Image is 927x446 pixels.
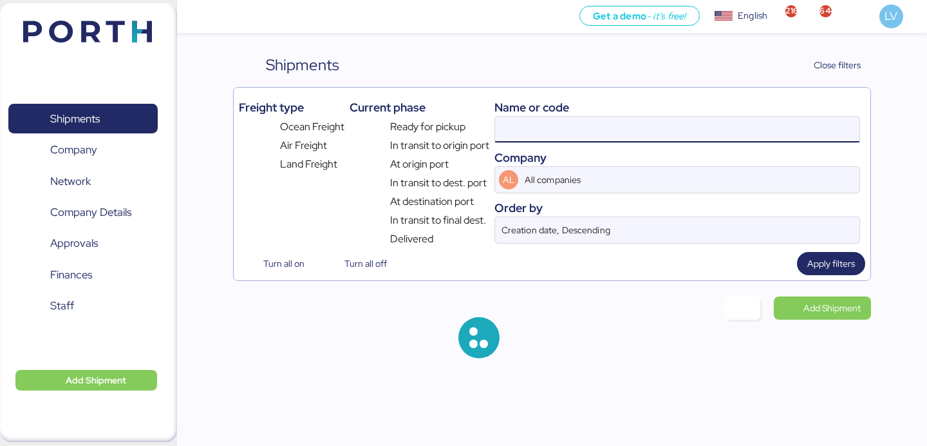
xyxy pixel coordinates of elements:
[8,291,158,321] a: Staff
[390,175,487,191] span: In transit to dest. port
[8,198,158,228] a: Company Details
[266,53,339,77] div: Shipments
[8,104,158,133] a: Shipments
[185,6,207,28] button: Menu
[494,149,860,166] div: Company
[15,370,157,391] button: Add Shipment
[885,8,897,24] span: LV
[50,172,91,191] span: Network
[350,99,489,116] div: Current phase
[390,119,465,135] span: Ready for pickup
[280,157,337,172] span: Land Freight
[494,99,860,116] div: Name or code
[8,166,158,196] a: Network
[797,252,865,275] button: Apply filters
[8,229,158,258] a: Approvals
[390,231,433,247] span: Delivered
[807,256,855,271] span: Apply filters
[787,53,871,77] button: Close filters
[390,157,449,172] span: At origin port
[494,199,860,217] div: Order by
[774,296,871,320] a: Add Shipment
[390,213,486,228] span: In transit to final dest.
[8,135,158,165] a: Company
[50,141,97,159] span: Company
[503,173,515,187] span: AL
[66,373,126,388] span: Add Shipment
[390,138,489,153] span: In transit to origin port
[50,110,100,128] span: Shipments
[344,256,387,271] span: Turn all off
[390,194,474,209] span: At destination port
[814,57,861,73] span: Close filters
[50,203,131,222] span: Company Details
[803,300,861,316] span: Add Shipment
[50,234,98,253] span: Approvals
[280,119,344,135] span: Ocean Freight
[738,9,767,23] div: English
[50,266,92,284] span: Finances
[50,296,74,315] span: Staff
[522,167,823,193] input: AL
[280,138,327,153] span: Air Freight
[263,256,304,271] span: Turn all on
[239,252,315,275] button: Turn all on
[239,99,344,116] div: Freight type
[320,252,397,275] button: Turn all off
[8,260,158,290] a: Finances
